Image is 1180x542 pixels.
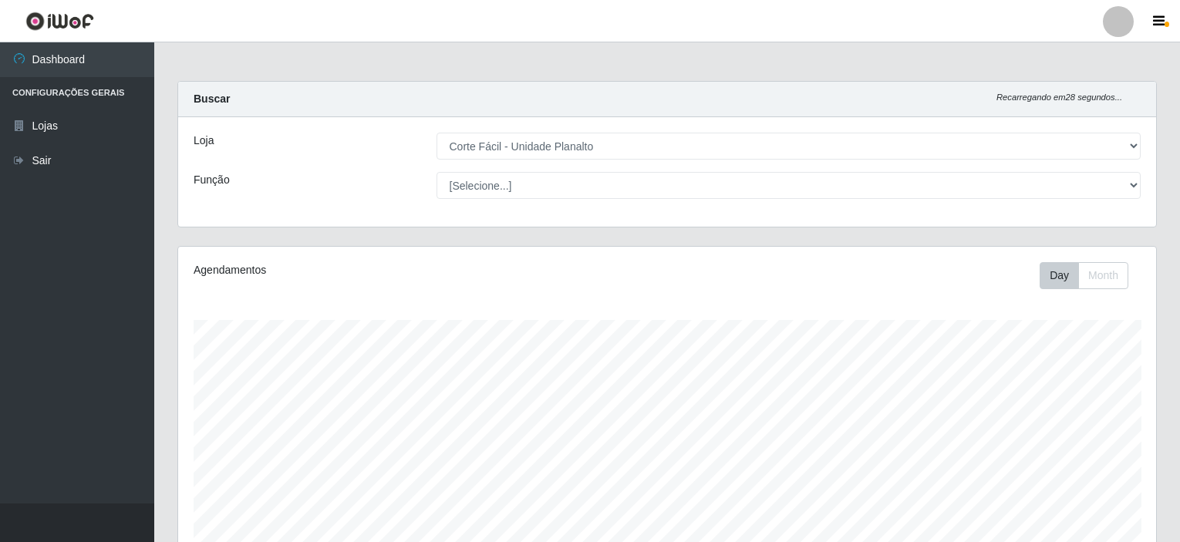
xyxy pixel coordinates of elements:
i: Recarregando em 28 segundos... [996,93,1122,102]
img: CoreUI Logo [25,12,94,31]
label: Função [194,172,230,188]
strong: Buscar [194,93,230,105]
div: Agendamentos [194,262,575,278]
div: First group [1040,262,1128,289]
div: Toolbar with button groups [1040,262,1141,289]
label: Loja [194,133,214,149]
button: Month [1078,262,1128,289]
button: Day [1040,262,1079,289]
